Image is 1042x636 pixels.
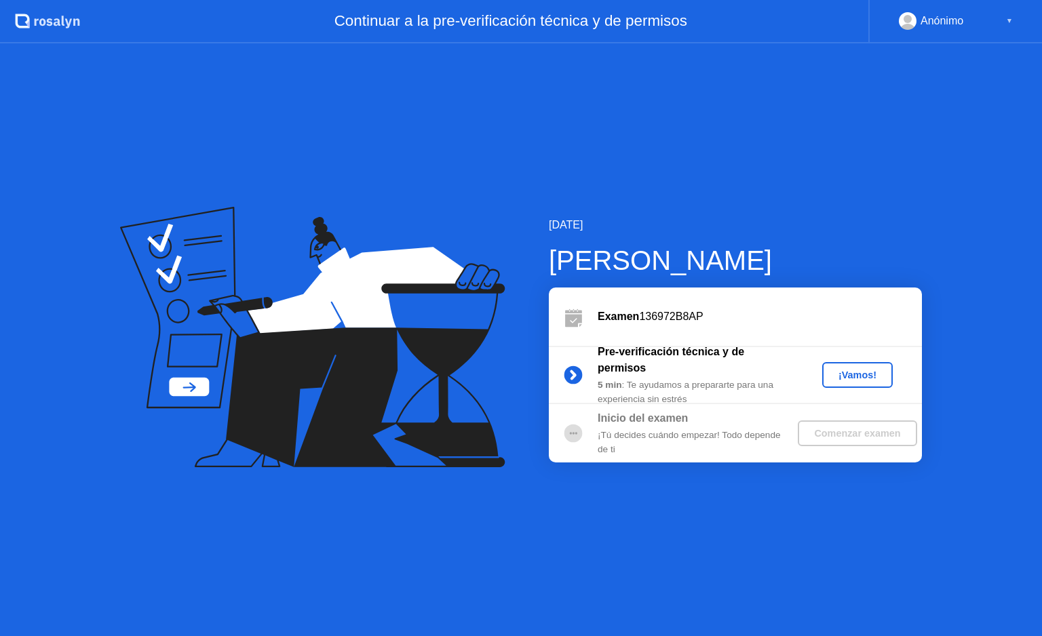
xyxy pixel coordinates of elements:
b: Inicio del examen [598,412,688,424]
button: Comenzar examen [798,420,916,446]
div: ¡Tú decides cuándo empezar! Todo depende de ti [598,429,793,456]
div: Comenzar examen [803,428,911,439]
b: 5 min [598,380,622,390]
div: Anónimo [921,12,963,30]
div: [DATE] [549,217,922,233]
b: Pre-verificación técnica y de permisos [598,346,744,374]
div: ▼ [1006,12,1013,30]
button: ¡Vamos! [822,362,893,388]
div: : Te ayudamos a prepararte para una experiencia sin estrés [598,378,793,406]
b: Examen [598,311,639,322]
div: 136972B8AP [598,309,922,325]
div: [PERSON_NAME] [549,240,922,281]
div: ¡Vamos! [828,370,887,380]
